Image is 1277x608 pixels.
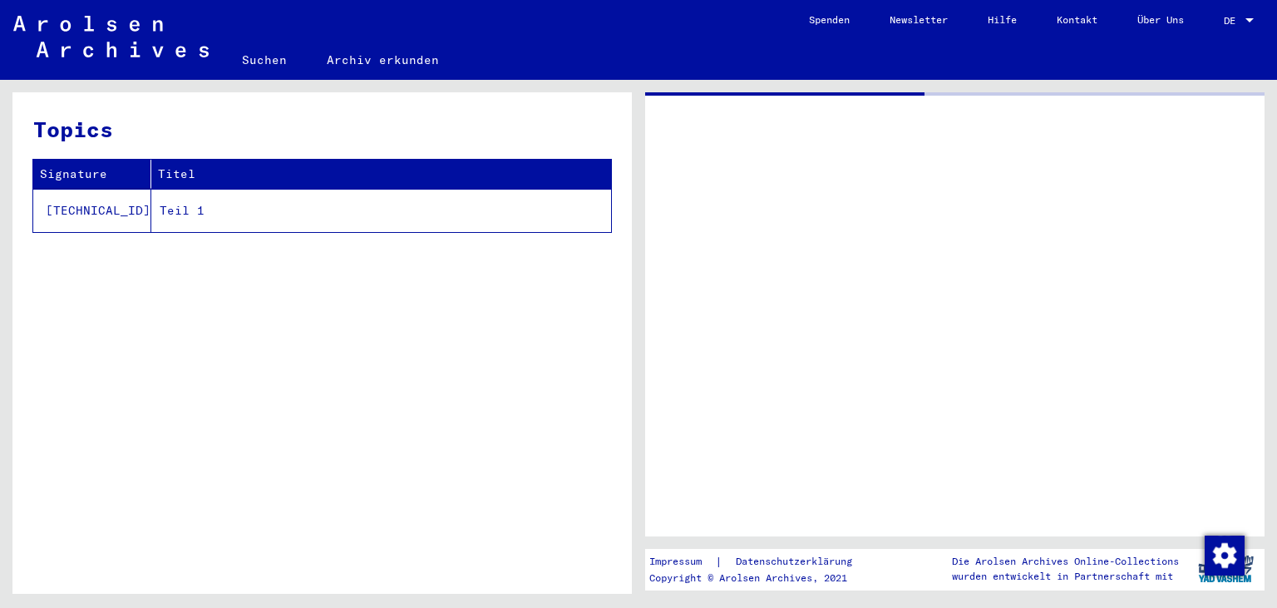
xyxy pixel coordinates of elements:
[1204,535,1244,575] div: Zustimmung ändern
[649,553,872,571] div: |
[1195,548,1257,590] img: yv_logo.png
[1205,536,1245,576] img: Zustimmung ändern
[952,554,1179,569] p: Die Arolsen Archives Online-Collections
[33,113,610,146] h3: Topics
[307,40,459,80] a: Archiv erkunden
[1224,15,1242,27] span: DE
[952,569,1179,584] p: wurden entwickelt in Partnerschaft mit
[649,571,872,586] p: Copyright © Arolsen Archives, 2021
[222,40,307,80] a: Suchen
[13,16,209,57] img: Arolsen_neg.svg
[722,553,872,571] a: Datenschutzerklärung
[151,189,611,232] td: Teil 1
[649,553,715,571] a: Impressum
[33,189,151,232] td: [TECHNICAL_ID]
[151,160,611,189] th: Titel
[33,160,151,189] th: Signature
